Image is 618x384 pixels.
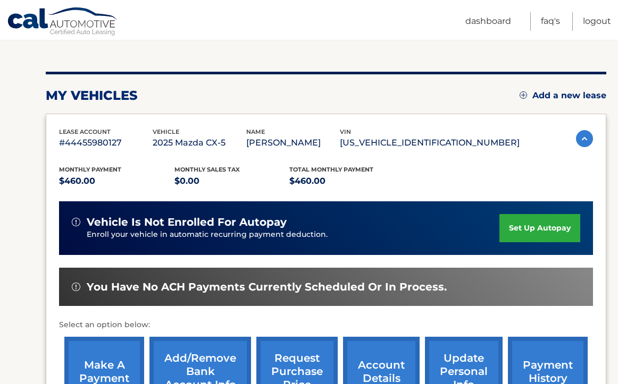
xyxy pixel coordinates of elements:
[583,12,611,31] a: Logout
[520,91,527,99] img: add.svg
[576,130,593,147] img: accordion-active.svg
[520,90,606,101] a: Add a new lease
[46,88,138,104] h2: my vehicles
[72,283,80,291] img: alert-white.svg
[541,12,560,31] a: FAQ's
[499,214,580,242] a: set up autopay
[7,7,119,38] a: Cal Automotive
[174,166,240,173] span: Monthly sales Tax
[72,218,80,226] img: alert-white.svg
[465,12,511,31] a: Dashboard
[246,128,265,135] span: name
[289,166,373,173] span: Total Monthly Payment
[174,174,290,189] p: $0.00
[59,319,593,331] p: Select an option below:
[59,174,174,189] p: $460.00
[289,174,405,189] p: $460.00
[59,135,153,150] p: #44455980127
[87,216,287,229] span: vehicle is not enrolled for autopay
[246,135,340,150] p: [PERSON_NAME]
[87,280,447,294] span: You have no ACH payments currently scheduled or in process.
[153,135,246,150] p: 2025 Mazda CX-5
[59,128,111,135] span: lease account
[87,229,499,241] p: Enroll your vehicle in automatic recurring payment deduction.
[59,166,121,173] span: Monthly Payment
[153,128,179,135] span: vehicle
[340,128,351,135] span: vin
[340,135,520,150] p: [US_VEHICLE_IDENTIFICATION_NUMBER]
